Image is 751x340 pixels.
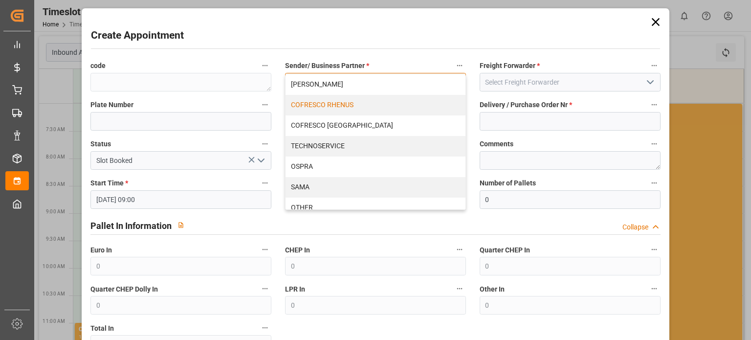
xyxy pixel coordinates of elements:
span: Quarter CHEP Dolly In [90,284,158,295]
span: CHEP In [285,245,310,255]
button: Other In [648,282,661,295]
span: Total In [90,323,114,334]
button: Comments [648,137,661,150]
button: open menu [642,75,657,90]
span: Delivery / Purchase Order Nr [480,100,572,110]
button: Plate Number [259,98,271,111]
button: close menu [285,73,466,91]
span: code [90,61,106,71]
span: Freight Forwarder [480,61,540,71]
div: COFRESCO [GEOGRAPHIC_DATA] [286,115,465,136]
button: Number of Pallets [648,177,661,189]
div: OSPRA [286,157,465,177]
div: SAMA [286,177,465,198]
button: Euro In [259,243,271,256]
input: DD-MM-YYYY HH:MM [90,190,271,209]
span: Sender/ Business Partner [285,61,369,71]
div: COFRESCO RHENUS [286,95,465,115]
h2: Pallet In Information [90,219,172,232]
span: LPR In [285,284,305,295]
span: Other In [480,284,505,295]
button: code [259,59,271,72]
h2: Create Appointment [91,28,184,44]
button: LPR In [453,282,466,295]
div: Collapse [622,222,648,232]
span: Quarter CHEP In [480,245,530,255]
button: Quarter CHEP Dolly In [259,282,271,295]
input: Select Freight Forwarder [480,73,661,91]
span: Status [90,139,111,149]
button: Status [259,137,271,150]
span: Plate Number [90,100,133,110]
button: Start Time * [259,177,271,189]
div: TECHNOSERVICE [286,136,465,157]
button: Sender/ Business Partner * [453,59,466,72]
button: CHEP In [453,243,466,256]
input: Type to search/select [90,151,271,170]
span: Comments [480,139,513,149]
span: Number of Pallets [480,178,536,188]
span: Euro In [90,245,112,255]
button: open menu [253,153,268,168]
div: [PERSON_NAME] [286,74,465,95]
button: Total In [259,321,271,334]
span: Start Time [90,178,128,188]
button: View description [172,216,190,234]
div: OTHER [286,198,465,218]
button: Quarter CHEP In [648,243,661,256]
button: Delivery / Purchase Order Nr * [648,98,661,111]
button: Freight Forwarder * [648,59,661,72]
